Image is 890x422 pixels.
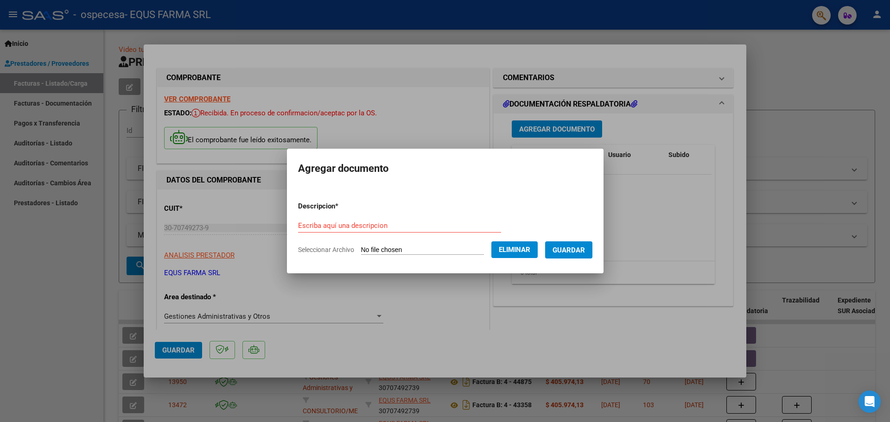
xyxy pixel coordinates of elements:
p: Descripcion [298,201,387,212]
div: Open Intercom Messenger [858,391,881,413]
span: Seleccionar Archivo [298,246,354,253]
span: Guardar [553,246,585,254]
span: Eliminar [499,246,530,254]
h2: Agregar documento [298,160,592,177]
button: Guardar [545,241,592,258]
button: Eliminar [491,241,538,258]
